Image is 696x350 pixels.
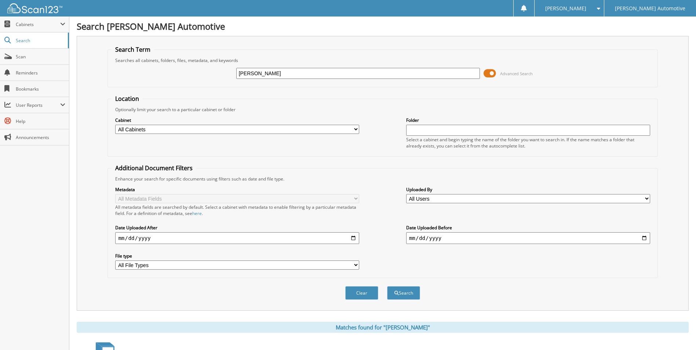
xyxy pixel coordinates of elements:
[345,286,378,300] button: Clear
[406,136,650,149] div: Select a cabinet and begin typing the name of the folder you want to search in. If the name match...
[16,134,65,141] span: Announcements
[500,71,533,76] span: Advanced Search
[545,6,586,11] span: [PERSON_NAME]
[77,20,689,32] h1: Search [PERSON_NAME] Automotive
[192,210,202,216] a: here
[16,54,65,60] span: Scan
[115,204,359,216] div: All metadata fields are searched by default. Select a cabinet with metadata to enable filtering b...
[16,118,65,124] span: Help
[406,186,650,193] label: Uploaded By
[115,232,359,244] input: start
[7,3,62,13] img: scan123-logo-white.svg
[115,253,359,259] label: File type
[112,176,653,182] div: Enhance your search for specific documents using filters such as date and file type.
[387,286,420,300] button: Search
[406,225,650,231] label: Date Uploaded Before
[112,164,196,172] legend: Additional Document Filters
[615,6,685,11] span: [PERSON_NAME] Automotive
[115,186,359,193] label: Metadata
[16,70,65,76] span: Reminders
[16,102,60,108] span: User Reports
[406,117,650,123] label: Folder
[77,322,689,333] div: Matches found for "[PERSON_NAME]"
[406,232,650,244] input: end
[112,106,653,113] div: Optionally limit your search to a particular cabinet or folder
[112,57,653,63] div: Searches all cabinets, folders, files, metadata, and keywords
[16,86,65,92] span: Bookmarks
[112,95,143,103] legend: Location
[115,225,359,231] label: Date Uploaded After
[115,117,359,123] label: Cabinet
[16,21,60,28] span: Cabinets
[112,45,154,54] legend: Search Term
[16,37,64,44] span: Search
